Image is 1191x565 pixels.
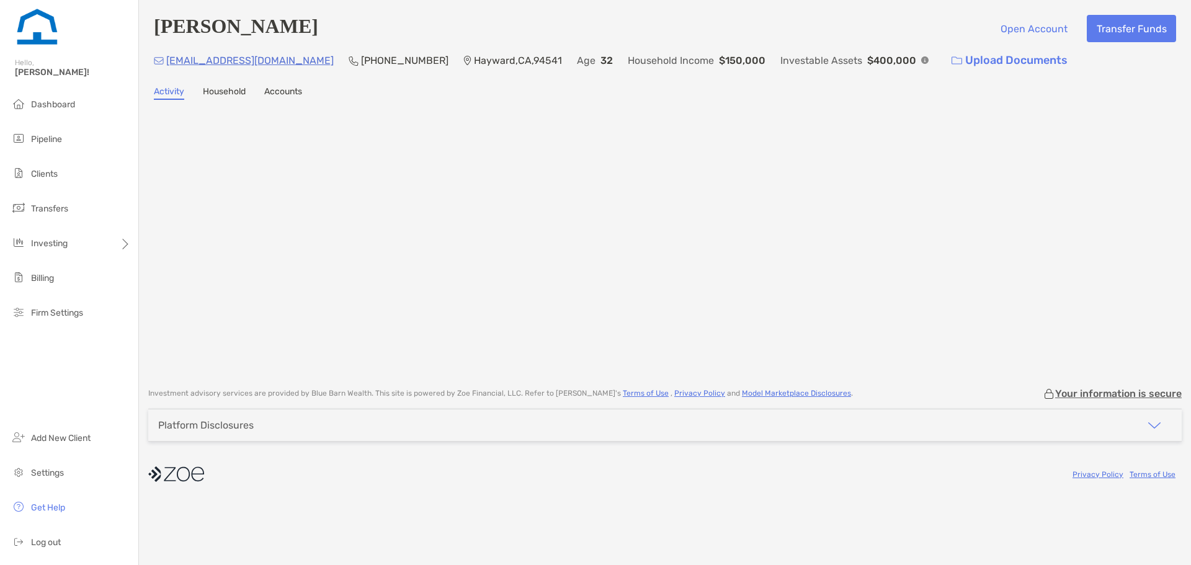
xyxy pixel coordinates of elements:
[1147,418,1162,433] img: icon arrow
[952,56,962,65] img: button icon
[11,200,26,215] img: transfers icon
[628,53,714,68] p: Household Income
[1073,470,1123,479] a: Privacy Policy
[719,53,765,68] p: $150,000
[154,86,184,100] a: Activity
[867,53,916,68] p: $400,000
[1087,15,1176,42] button: Transfer Funds
[463,56,471,66] img: Location Icon
[264,86,302,100] a: Accounts
[166,53,334,68] p: [EMAIL_ADDRESS][DOMAIN_NAME]
[11,270,26,285] img: billing icon
[15,5,60,50] img: Zoe Logo
[943,47,1076,74] a: Upload Documents
[11,305,26,319] img: firm-settings icon
[158,419,254,431] div: Platform Disclosures
[11,534,26,549] img: logout icon
[15,67,131,78] span: [PERSON_NAME]!
[11,96,26,111] img: dashboard icon
[1130,470,1175,479] a: Terms of Use
[742,389,851,398] a: Model Marketplace Disclosures
[31,203,68,214] span: Transfers
[600,53,613,68] p: 32
[31,308,83,318] span: Firm Settings
[11,166,26,180] img: clients icon
[148,389,853,398] p: Investment advisory services are provided by Blue Barn Wealth . This site is powered by Zoe Finan...
[349,56,359,66] img: Phone Icon
[361,53,448,68] p: [PHONE_NUMBER]
[921,56,929,64] img: Info Icon
[11,131,26,146] img: pipeline icon
[148,460,204,488] img: company logo
[577,53,595,68] p: Age
[474,53,562,68] p: Hayward , CA , 94541
[31,273,54,283] span: Billing
[11,430,26,445] img: add_new_client icon
[31,537,61,548] span: Log out
[1055,388,1182,399] p: Your information is secure
[780,53,862,68] p: Investable Assets
[31,238,68,249] span: Investing
[31,134,62,145] span: Pipeline
[11,499,26,514] img: get-help icon
[31,433,91,443] span: Add New Client
[31,169,58,179] span: Clients
[623,389,669,398] a: Terms of Use
[31,99,75,110] span: Dashboard
[31,468,64,478] span: Settings
[31,502,65,513] span: Get Help
[11,235,26,250] img: investing icon
[203,86,246,100] a: Household
[11,465,26,479] img: settings icon
[991,15,1077,42] button: Open Account
[674,389,725,398] a: Privacy Policy
[154,57,164,65] img: Email Icon
[154,15,318,42] h4: [PERSON_NAME]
